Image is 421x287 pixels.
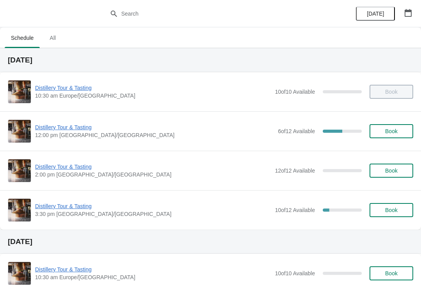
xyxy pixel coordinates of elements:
button: Book [370,266,413,280]
span: Distillery Tour & Tasting [35,123,274,131]
span: Distillery Tour & Tasting [35,163,271,171]
img: Distillery Tour & Tasting | | 10:30 am Europe/London [8,262,31,285]
input: Search [121,7,316,21]
span: 10:30 am Europe/[GEOGRAPHIC_DATA] [35,92,271,100]
span: 6 of 12 Available [278,128,315,134]
button: Book [370,203,413,217]
span: Book [385,128,398,134]
span: 10 of 10 Available [275,270,315,276]
h2: [DATE] [8,238,413,246]
img: Distillery Tour & Tasting | | 2:00 pm Europe/London [8,159,31,182]
img: Distillery Tour & Tasting | | 3:30 pm Europe/London [8,199,31,221]
span: 2:00 pm [GEOGRAPHIC_DATA]/[GEOGRAPHIC_DATA] [35,171,271,178]
span: Book [385,168,398,174]
span: 3:30 pm [GEOGRAPHIC_DATA]/[GEOGRAPHIC_DATA] [35,210,271,218]
span: 12:00 pm [GEOGRAPHIC_DATA]/[GEOGRAPHIC_DATA] [35,131,274,139]
span: Distillery Tour & Tasting [35,266,271,273]
img: Distillery Tour & Tasting | | 10:30 am Europe/London [8,80,31,103]
span: All [43,31,62,45]
img: Distillery Tour & Tasting | | 12:00 pm Europe/London [8,120,31,143]
span: Book [385,207,398,213]
span: Schedule [5,31,40,45]
span: [DATE] [367,11,384,17]
span: 12 of 12 Available [275,168,315,174]
span: Distillery Tour & Tasting [35,84,271,92]
button: Book [370,164,413,178]
button: [DATE] [356,7,395,21]
button: Book [370,124,413,138]
span: 10:30 am Europe/[GEOGRAPHIC_DATA] [35,273,271,281]
span: 10 of 10 Available [275,89,315,95]
span: 10 of 12 Available [275,207,315,213]
h2: [DATE] [8,56,413,64]
span: Book [385,270,398,276]
span: Distillery Tour & Tasting [35,202,271,210]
